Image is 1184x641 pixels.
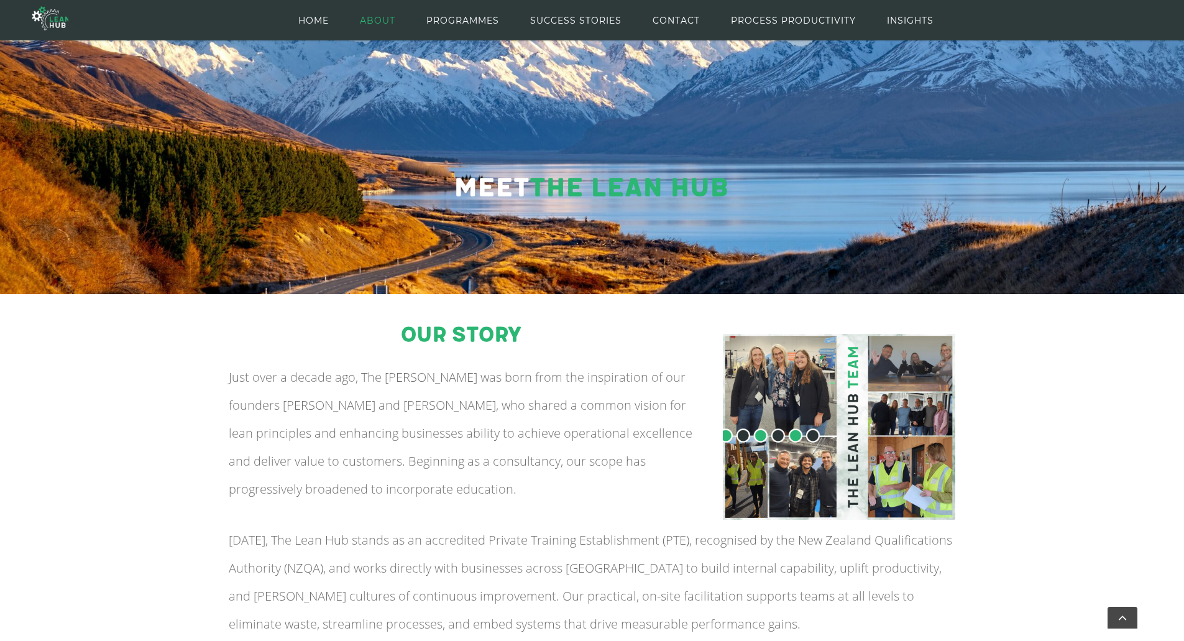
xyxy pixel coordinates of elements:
img: The Lean Hub | Optimising productivity with Lean Logo [32,1,68,35]
span: Just over a decade ago, The [PERSON_NAME] was born from the inspiration of our founders [PERSON_N... [229,369,692,497]
img: The Lean Hub Team vs 2 [723,334,955,520]
span: The Lean Hub [530,172,728,204]
span: [DATE], The Lean Hub stands as an accredited Private Training Establishment (PTE), recognised by ... [229,532,952,632]
span: Meet [454,172,530,204]
span: our story [401,323,521,348]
